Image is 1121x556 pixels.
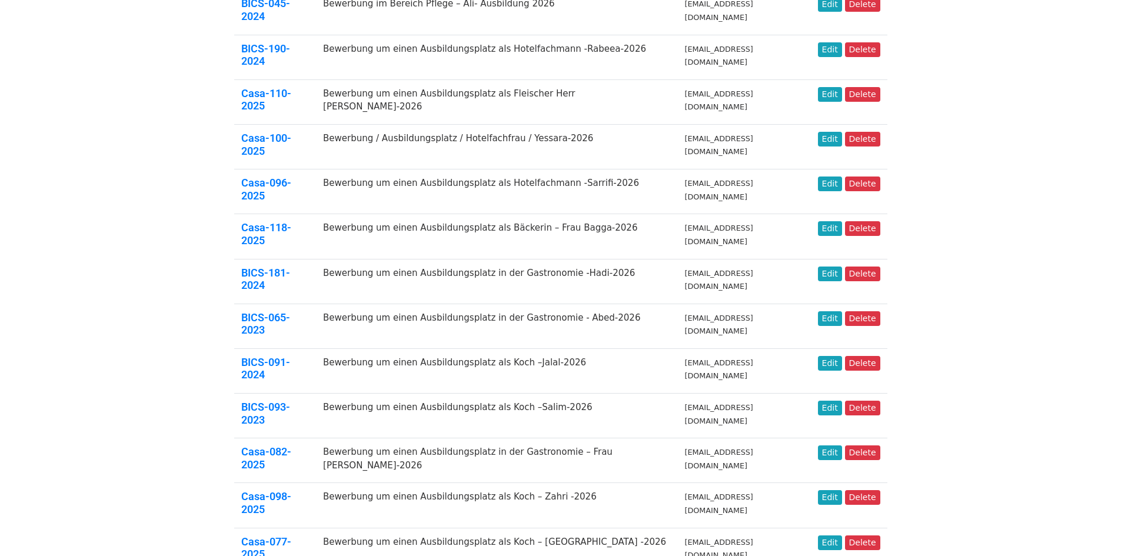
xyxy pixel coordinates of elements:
[684,179,753,201] small: [EMAIL_ADDRESS][DOMAIN_NAME]
[684,224,753,246] small: [EMAIL_ADDRESS][DOMAIN_NAME]
[241,42,290,68] a: BICS-190-2024
[818,132,842,147] a: Edit
[316,304,677,348] td: Bewerbung um einen Ausbildungsplatz in der Gastronomie - Abed-2026
[684,448,753,470] small: [EMAIL_ADDRESS][DOMAIN_NAME]
[845,42,880,57] a: Delete
[845,535,880,550] a: Delete
[316,348,677,393] td: Bewerbung um einen Ausbildungsplatz als Koch –Jalal-2026
[845,356,880,371] a: Delete
[818,401,842,415] a: Edit
[818,87,842,102] a: Edit
[316,438,677,483] td: Bewerbung um einen Ausbildungsplatz in der Gastronomie – Frau [PERSON_NAME]-2026
[316,259,677,304] td: Bewerbung um einen Ausbildungsplatz in der Gastronomie -Hadi-2026
[241,177,291,202] a: Casa-096-2025
[845,311,880,326] a: Delete
[684,358,753,381] small: [EMAIL_ADDRESS][DOMAIN_NAME]
[241,221,291,247] a: Casa-118-2025
[818,311,842,326] a: Edit
[684,89,753,112] small: [EMAIL_ADDRESS][DOMAIN_NAME]
[241,445,291,471] a: Casa-082-2025
[845,132,880,147] a: Delete
[241,401,290,426] a: BICS-093-2023
[684,492,753,515] small: [EMAIL_ADDRESS][DOMAIN_NAME]
[241,490,291,515] a: Casa-098-2025
[845,87,880,102] a: Delete
[845,401,880,415] a: Delete
[684,403,753,425] small: [EMAIL_ADDRESS][DOMAIN_NAME]
[845,490,880,505] a: Delete
[241,311,290,337] a: BICS-065-2023
[818,356,842,371] a: Edit
[818,221,842,236] a: Edit
[316,394,677,438] td: Bewerbung um einen Ausbildungsplatz als Koch –Salim-2026
[818,267,842,281] a: Edit
[241,87,291,112] a: Casa-110-2025
[818,42,842,57] a: Edit
[684,45,753,67] small: [EMAIL_ADDRESS][DOMAIN_NAME]
[684,269,753,291] small: [EMAIL_ADDRESS][DOMAIN_NAME]
[241,132,291,157] a: Casa-100-2025
[845,267,880,281] a: Delete
[316,79,677,124] td: Bewerbung um einen Ausbildungsplatz als Fleischer Herr [PERSON_NAME]-2026
[818,535,842,550] a: Edit
[684,134,753,157] small: [EMAIL_ADDRESS][DOMAIN_NAME]
[845,177,880,191] a: Delete
[818,490,842,505] a: Edit
[316,124,677,169] td: Bewerbung / Ausbildungsplatz / Hotelfachfrau / Yessara-2026
[845,445,880,460] a: Delete
[316,214,677,259] td: Bewerbung um einen Ausbildungsplatz als Bäckerin – Frau Bagga-2026
[845,221,880,236] a: Delete
[316,35,677,79] td: Bewerbung um einen Ausbildungsplatz als Hotelfachmann -Rabeea-2026
[684,314,753,336] small: [EMAIL_ADDRESS][DOMAIN_NAME]
[818,445,842,460] a: Edit
[1062,500,1121,556] div: Chat-Widget
[1062,500,1121,556] iframe: Chat Widget
[316,169,677,214] td: Bewerbung um einen Ausbildungsplatz als Hotelfachmann -Sarrifi-2026
[241,356,290,381] a: BICS-091-2024
[241,267,290,292] a: BICS-181-2024
[316,483,677,528] td: Bewerbung um einen Ausbildungsplatz als Koch – Zahri -2026
[818,177,842,191] a: Edit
